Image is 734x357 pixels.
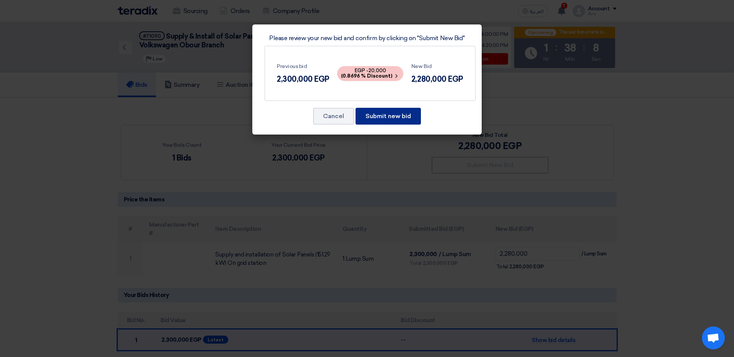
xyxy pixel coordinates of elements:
span: Please review your new bid and confirm by clicking on "Submit New Bid" [269,34,464,42]
div: New Bid [411,62,463,70]
div: 2,300,000 EGP [277,73,330,85]
span: EGP -20,000 [337,66,403,81]
button: Cancel [313,108,354,125]
div: Previous bid [277,62,330,70]
button: Submit new bid [356,108,421,125]
div: 2,280,000 EGP [411,73,463,85]
b: (0.8696 % Discount) [341,73,392,79]
a: Open chat [702,326,725,349]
